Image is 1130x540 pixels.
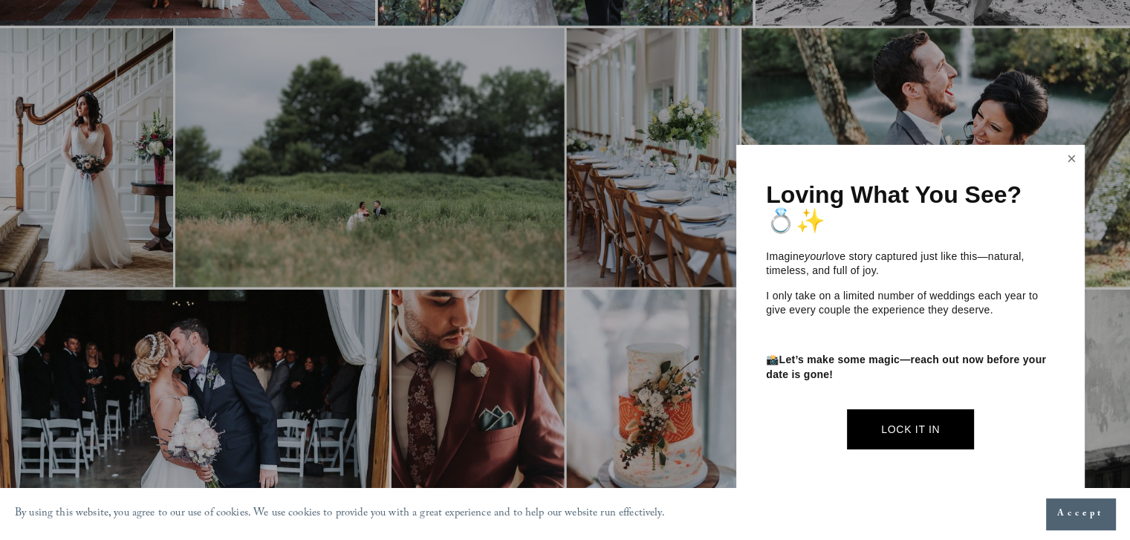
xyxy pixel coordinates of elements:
[15,504,665,525] p: By using this website, you agree to our use of cookies. We use cookies to provide you with a grea...
[1046,498,1115,530] button: Accept
[1061,147,1083,171] a: Close
[766,182,1055,234] h1: Loving What You See? 💍✨
[847,409,974,449] a: Lock It In
[766,354,1049,380] strong: Let’s make some magic—reach out now before your date is gone!
[766,250,1055,279] p: Imagine love story captured just like this—natural, timeless, and full of joy.
[805,250,825,262] em: your
[766,289,1055,318] p: I only take on a limited number of weddings each year to give every couple the experience they de...
[1057,507,1104,521] span: Accept
[766,353,1055,382] p: 📸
